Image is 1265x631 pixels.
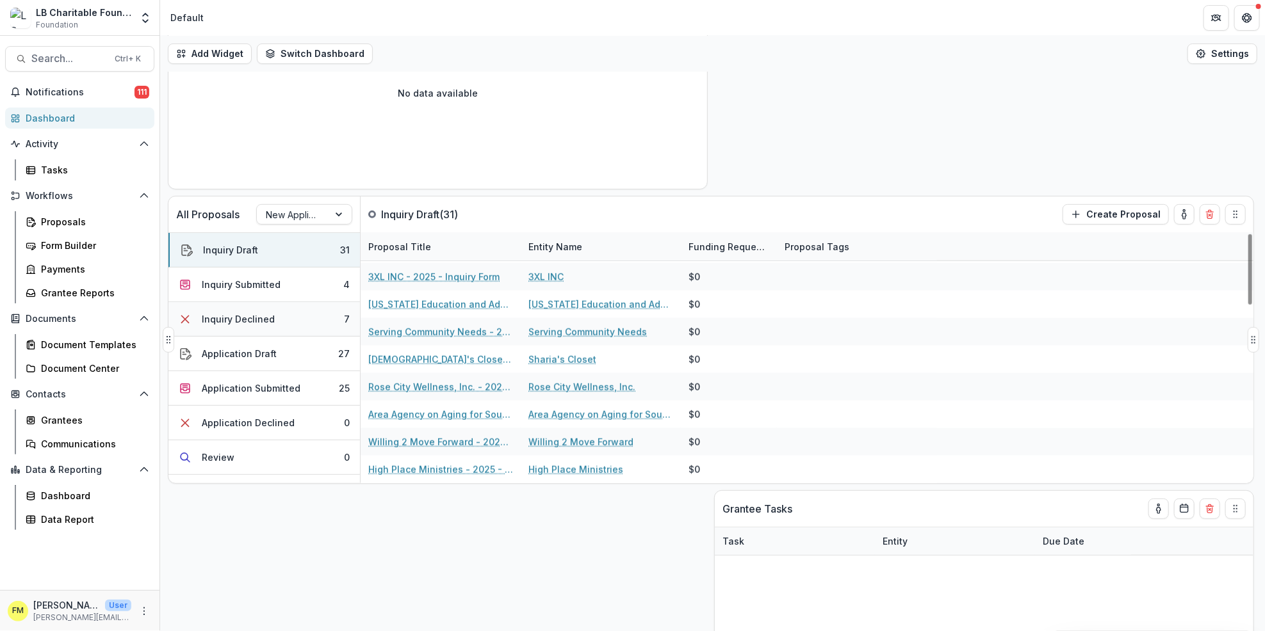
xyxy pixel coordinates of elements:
[41,513,144,526] div: Data Report
[168,337,360,371] button: Application Draft27
[521,233,681,260] div: Entity Name
[202,312,275,326] div: Inquiry Declined
[681,233,777,260] div: Funding Requested
[1174,204,1195,225] button: toggle-assigned-to-me
[36,6,131,19] div: LB Charitable Foundation
[5,308,154,329] button: Open Documents
[715,534,752,548] div: Task
[777,240,857,253] div: Proposal Tags
[1200,204,1220,225] button: Delete card
[20,259,154,280] a: Payments
[689,353,700,366] div: $0
[202,451,234,464] div: Review
[875,527,1035,555] div: Entity
[361,233,521,260] div: Proposal Title
[689,298,700,311] div: $0
[26,465,134,475] span: Data & Reporting
[168,406,360,440] button: Application Declined0
[1225,499,1246,519] button: Drag
[722,501,792,516] p: Grantee Tasks
[528,353,596,366] a: Sharia's Closet
[5,134,154,154] button: Open Activity
[20,358,154,379] a: Document Center
[136,5,154,31] button: Open entity switcher
[875,534,915,548] div: Entity
[168,268,360,302] button: Inquiry Submitted4
[1225,204,1246,225] button: Drag
[168,302,360,337] button: Inquiry Declined7
[136,603,152,619] button: More
[528,408,673,421] a: Area Agency on Aging for Southwest [US_STATE]
[528,325,647,339] a: Serving Community Needs
[165,8,209,27] nav: breadcrumb
[689,270,700,284] div: $0
[368,435,513,449] a: Willing 2 Move Forward - 2025 - Inquiry Form
[20,334,154,355] a: Document Templates
[41,437,144,451] div: Communications
[26,139,134,150] span: Activity
[1063,204,1169,225] button: Create Proposal
[1148,499,1169,519] button: toggle-assigned-to-me
[41,489,144,502] div: Dashboard
[20,282,154,303] a: Grantee Reports
[26,191,134,202] span: Workflows
[368,463,513,476] a: High Place Ministries - 2025 - Grant Funding Request Requirements and Questionnaires
[26,389,134,400] span: Contacts
[20,485,154,506] a: Dashboard
[1204,5,1229,31] button: Partners
[344,312,350,326] div: 7
[368,353,513,366] a: [DEMOGRAPHIC_DATA]'s Closet - 2025 - Grant Funding Request Requirements and Questionnaires - New ...
[1248,327,1259,353] button: Drag
[176,207,240,222] p: All Proposals
[33,612,131,623] p: [PERSON_NAME][EMAIL_ADDRESS][DOMAIN_NAME]
[202,381,300,395] div: Application Submitted
[168,233,360,268] button: Inquiry Draft31
[20,410,154,431] a: Grantees
[202,278,281,291] div: Inquiry Submitted
[398,86,478,100] p: No data available
[20,433,154,454] a: Communications
[135,86,149,99] span: 111
[202,416,295,429] div: Application Declined
[203,243,258,257] div: Inquiry Draft
[33,598,100,612] p: [PERSON_NAME]
[1035,527,1131,555] div: Due Date
[202,347,277,360] div: Application Draft
[112,52,143,66] div: Ctrl + K
[344,451,350,464] div: 0
[26,314,134,324] span: Documents
[12,607,24,615] div: Francisca Mendoza
[5,108,154,129] a: Dashboard
[361,240,439,253] div: Proposal Title
[777,233,937,260] div: Proposal Tags
[41,286,144,300] div: Grantee Reports
[168,440,360,475] button: Review0
[528,463,623,476] a: High Place Ministries
[41,362,144,375] div: Document Center
[681,240,777,253] div: Funding Requested
[170,11,204,24] div: Default
[20,211,154,232] a: Proposals
[381,207,477,222] p: Inquiry Draft ( 31 )
[689,325,700,339] div: $0
[689,380,700,394] div: $0
[689,408,700,421] div: $0
[1174,499,1195,519] button: Calendar
[41,163,144,177] div: Tasks
[26,111,144,125] div: Dashboard
[20,159,154,180] a: Tasks
[689,435,700,449] div: $0
[20,235,154,256] a: Form Builder
[1200,499,1220,519] button: Delete card
[528,298,673,311] a: [US_STATE] Education and Addiction Network
[5,82,154,102] button: Notifications111
[343,278,350,291] div: 4
[41,338,144,351] div: Document Templates
[105,600,131,611] p: User
[715,527,875,555] div: Task
[521,240,590,253] div: Entity Name
[36,19,78,31] span: Foundation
